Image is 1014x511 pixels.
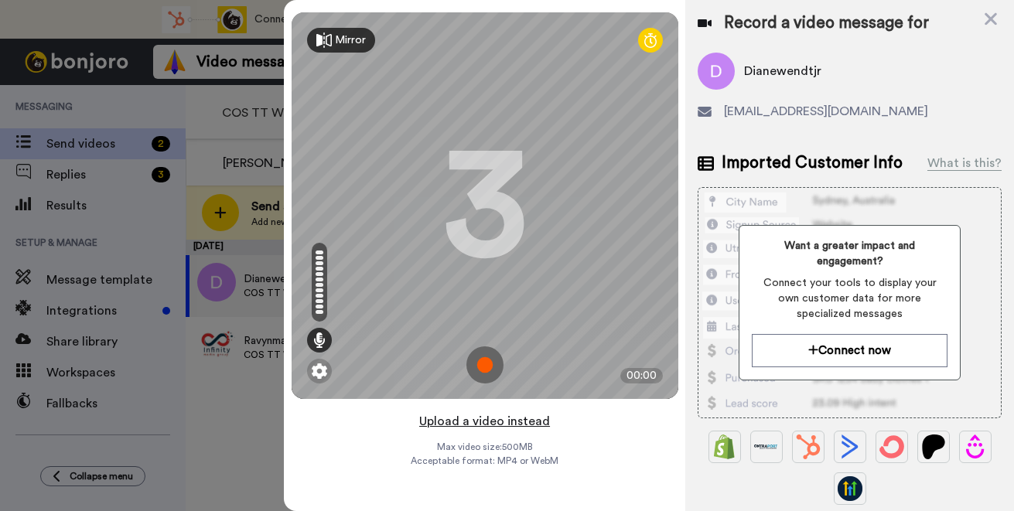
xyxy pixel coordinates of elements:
[712,434,737,459] img: Shopify
[722,152,903,175] span: Imported Customer Info
[411,455,558,467] span: Acceptable format: MP4 or WebM
[921,434,946,459] img: Patreon
[312,363,327,379] img: ic_gear.svg
[466,346,504,383] img: ic_record_start.svg
[442,148,527,264] div: 3
[752,238,947,269] span: Want a greater impact and engagement?
[415,411,555,431] button: Upload a video instead
[838,476,862,501] img: GoHighLevel
[620,368,663,383] div: 00:00
[879,434,904,459] img: ConvertKit
[752,334,947,367] button: Connect now
[838,434,862,459] img: ActiveCampaign
[752,275,947,322] span: Connect your tools to display your own customer data for more specialized messages
[754,434,779,459] img: Ontraport
[927,154,1002,172] div: What is this?
[796,434,821,459] img: Hubspot
[437,441,533,453] span: Max video size: 500 MB
[963,434,988,459] img: Drip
